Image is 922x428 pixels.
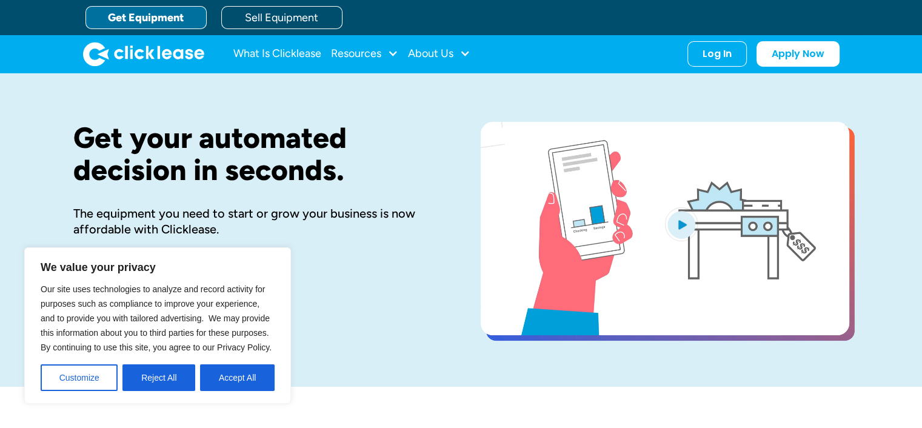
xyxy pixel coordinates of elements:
[41,284,272,352] span: Our site uses technologies to analyze and record activity for purposes such as compliance to impr...
[41,260,275,275] p: We value your privacy
[665,207,698,241] img: Blue play button logo on a light blue circular background
[703,48,732,60] div: Log In
[481,122,849,335] a: open lightbox
[408,42,470,66] div: About Us
[83,42,204,66] a: home
[331,42,398,66] div: Resources
[24,247,291,404] div: We value your privacy
[757,41,840,67] a: Apply Now
[83,42,204,66] img: Clicklease logo
[73,206,442,237] div: The equipment you need to start or grow your business is now affordable with Clicklease.
[41,364,118,391] button: Customize
[122,364,195,391] button: Reject All
[200,364,275,391] button: Accept All
[221,6,342,29] a: Sell Equipment
[85,6,207,29] a: Get Equipment
[233,42,321,66] a: What Is Clicklease
[73,122,442,186] h1: Get your automated decision in seconds.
